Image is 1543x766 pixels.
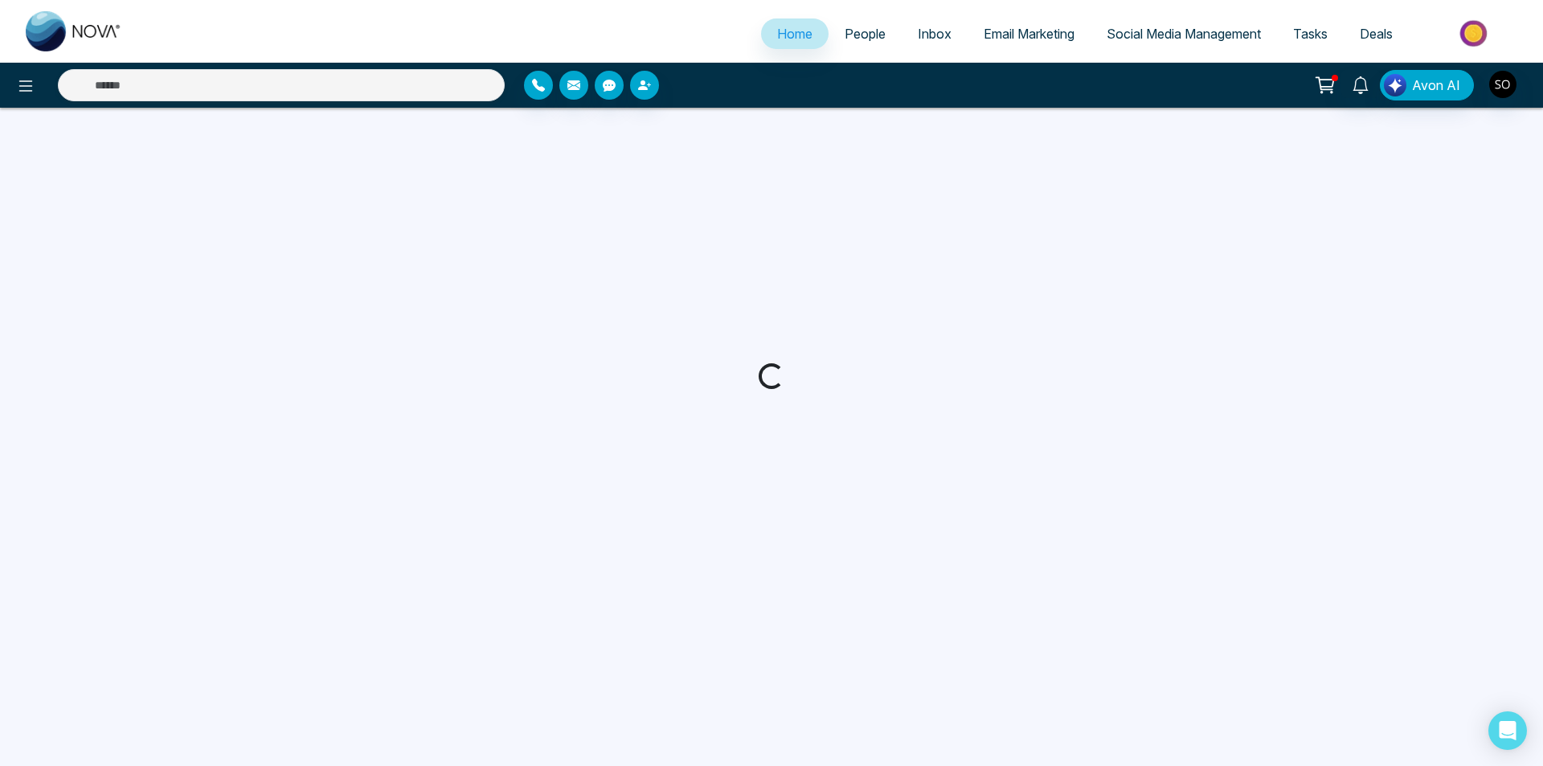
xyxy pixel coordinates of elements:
img: Lead Flow [1384,74,1406,96]
a: Inbox [902,18,968,49]
span: Home [777,26,812,42]
a: Tasks [1277,18,1344,49]
a: People [829,18,902,49]
a: Social Media Management [1091,18,1277,49]
a: Email Marketing [968,18,1091,49]
span: Tasks [1293,26,1328,42]
a: Home [761,18,829,49]
button: Avon AI [1380,70,1474,100]
span: Inbox [918,26,952,42]
span: Social Media Management [1107,26,1261,42]
span: People [845,26,886,42]
span: Deals [1360,26,1393,42]
img: Market-place.gif [1417,15,1533,51]
a: Deals [1344,18,1409,49]
img: Nova CRM Logo [26,11,122,51]
span: Avon AI [1412,76,1460,95]
span: Email Marketing [984,26,1074,42]
div: Open Intercom Messenger [1488,711,1527,750]
img: User Avatar [1489,71,1516,98]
